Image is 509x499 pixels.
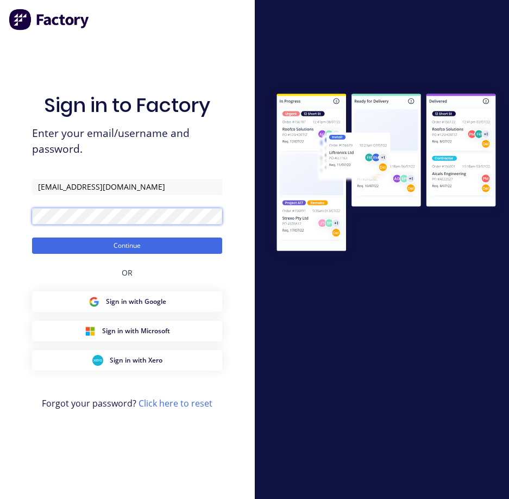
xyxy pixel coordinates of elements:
span: Sign in with Google [106,297,166,307]
button: Xero Sign inSign in with Xero [32,350,222,371]
img: Xero Sign in [92,355,103,366]
button: Continue [32,238,222,254]
img: Google Sign in [89,296,99,307]
h1: Sign in to Factory [44,93,210,117]
img: Factory [9,9,90,30]
button: Microsoft Sign inSign in with Microsoft [32,321,222,341]
span: Enter your email/username and password. [32,126,222,157]
span: Sign in with Xero [110,355,162,365]
button: Google Sign inSign in with Google [32,291,222,312]
img: Microsoft Sign in [85,326,96,336]
span: Forgot your password? [42,397,212,410]
span: Sign in with Microsoft [102,326,170,336]
input: Email/Username [32,179,222,195]
div: OR [122,254,133,291]
a: Click here to reset [139,397,212,409]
